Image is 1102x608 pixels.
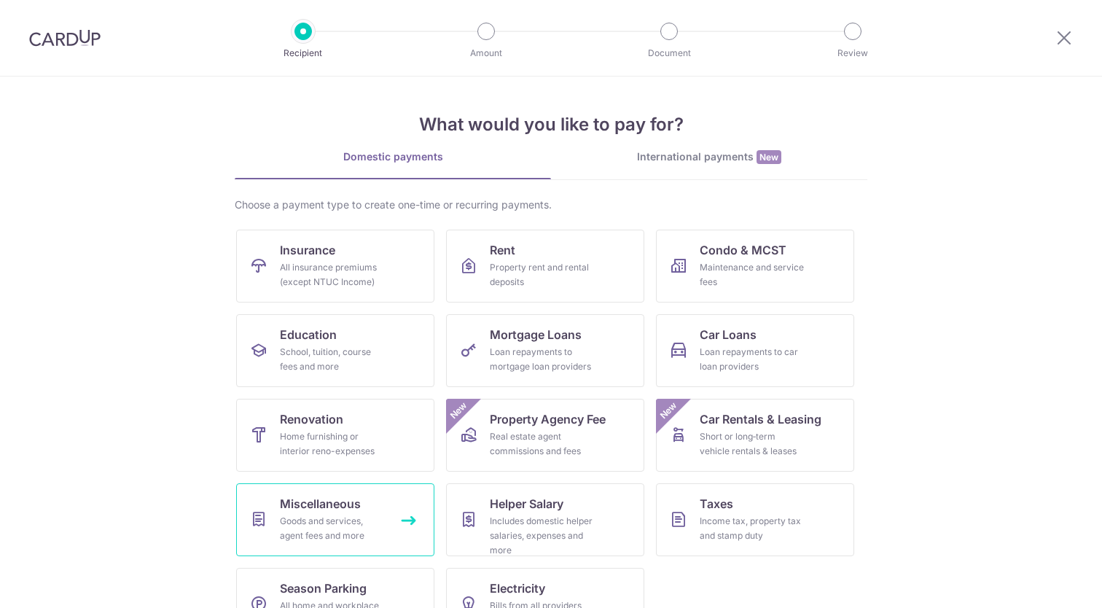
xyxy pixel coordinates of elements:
[236,314,434,387] a: EducationSchool, tuition, course fees and more
[490,429,595,459] div: Real estate agent commissions and fees
[490,241,515,259] span: Rent
[236,483,434,556] a: MiscellaneousGoods and services, agent fees and more
[700,495,733,512] span: Taxes
[490,345,595,374] div: Loan repayments to mortgage loan providers
[235,198,867,212] div: Choose a payment type to create one-time or recurring payments.
[757,150,781,164] span: New
[280,429,385,459] div: Home furnishing or interior reno-expenses
[235,149,551,164] div: Domestic payments
[280,495,361,512] span: Miscellaneous
[446,314,644,387] a: Mortgage LoansLoan repayments to mortgage loan providers
[551,149,867,165] div: International payments
[236,399,434,472] a: RenovationHome furnishing or interior reno-expenses
[280,241,335,259] span: Insurance
[490,514,595,558] div: Includes domestic helper salaries, expenses and more
[700,241,786,259] span: Condo & MCST
[446,483,644,556] a: Helper SalaryIncludes domestic helper salaries, expenses and more
[280,345,385,374] div: School, tuition, course fees and more
[799,46,907,61] p: Review
[490,326,582,343] span: Mortgage Loans
[615,46,723,61] p: Document
[656,483,854,556] a: TaxesIncome tax, property tax and stamp duty
[280,514,385,543] div: Goods and services, agent fees and more
[700,345,805,374] div: Loan repayments to car loan providers
[280,260,385,289] div: All insurance premiums (except NTUC Income)
[490,495,563,512] span: Helper Salary
[29,29,101,47] img: CardUp
[656,230,854,303] a: Condo & MCSTMaintenance and service fees
[700,260,805,289] div: Maintenance and service fees
[700,429,805,459] div: Short or long‑term vehicle rentals & leases
[249,46,357,61] p: Recipient
[447,399,471,423] span: New
[490,410,606,428] span: Property Agency Fee
[280,326,337,343] span: Education
[280,410,343,428] span: Renovation
[700,514,805,543] div: Income tax, property tax and stamp duty
[700,326,757,343] span: Car Loans
[280,580,367,597] span: Season Parking
[236,230,434,303] a: InsuranceAll insurance premiums (except NTUC Income)
[656,399,854,472] a: Car Rentals & LeasingShort or long‑term vehicle rentals & leasesNew
[700,410,821,428] span: Car Rentals & Leasing
[432,46,540,61] p: Amount
[656,314,854,387] a: Car LoansLoan repayments to car loan providers
[446,399,644,472] a: Property Agency FeeReal estate agent commissions and feesNew
[657,399,681,423] span: New
[490,260,595,289] div: Property rent and rental deposits
[235,112,867,138] h4: What would you like to pay for?
[446,230,644,303] a: RentProperty rent and rental deposits
[490,580,545,597] span: Electricity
